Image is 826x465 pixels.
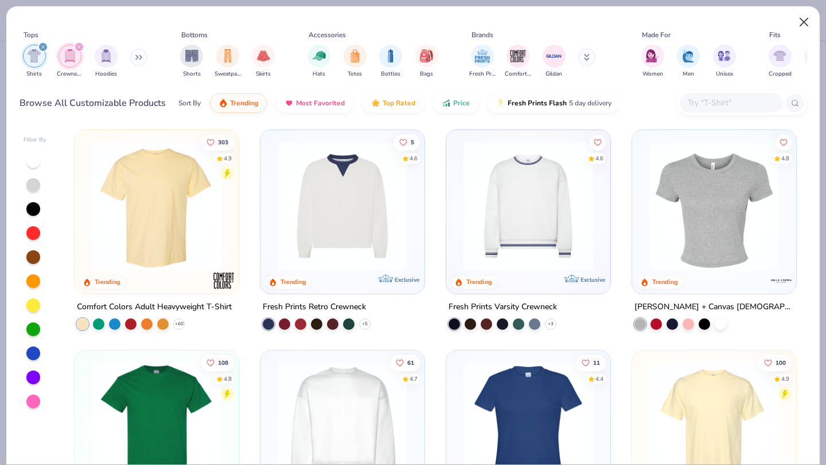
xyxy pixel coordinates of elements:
button: Fresh Prints Flash5 day delivery [488,93,620,113]
div: 4.6 [595,154,603,163]
span: Gildan [546,70,562,78]
div: filter for Shorts [180,45,203,78]
img: Sweatpants Image [221,49,234,62]
button: Top Rated [363,93,424,113]
span: Sweatpants [215,70,241,78]
span: Hats [313,70,325,78]
div: Fresh Prints Retro Crewneck [263,300,366,314]
button: Like [590,134,606,150]
button: filter button [344,45,367,78]
button: filter button [23,45,46,78]
img: 230d1666-f904-4a08-b6b8-0d22bf50156f [413,141,554,271]
div: filter for Men [677,45,700,78]
img: Comfort Colors logo [212,269,235,292]
div: filter for Skirts [252,45,275,78]
span: 11 [593,360,600,365]
span: + 5 [362,321,368,328]
button: filter button [95,45,118,78]
div: filter for Hats [307,45,330,78]
img: Unisex Image [718,49,731,62]
div: Comfort Colors Adult Heavyweight T-Shirt [77,300,232,314]
button: Most Favorited [276,93,353,113]
button: Trending [210,93,267,113]
div: Tops [24,30,38,40]
button: filter button [769,45,792,78]
button: filter button [252,45,275,78]
span: Men [683,70,694,78]
span: Totes [348,70,362,78]
img: Crewnecks Image [64,49,76,62]
button: filter button [713,45,736,78]
div: 4.8 [781,154,789,163]
button: filter button [215,45,241,78]
img: Skirts Image [257,49,270,62]
button: filter button [543,45,566,78]
span: Exclusive [395,276,419,283]
button: filter button [307,45,330,78]
button: filter button [641,45,664,78]
img: Hats Image [313,49,326,62]
img: 029b8af0-80e6-406f-9fdc-fdf898547912 [86,141,227,271]
div: filter for Gildan [543,45,566,78]
span: + 3 [548,321,554,328]
button: filter button [505,45,531,78]
button: filter button [677,45,700,78]
button: Price [433,93,478,113]
img: Totes Image [349,49,361,62]
img: Men Image [682,49,695,62]
div: 4.8 [224,375,232,383]
div: filter for Shirts [23,45,46,78]
span: Fresh Prints [469,70,496,78]
button: Like [393,134,420,150]
img: Bags Image [420,49,433,62]
div: filter for Sweatpants [215,45,241,78]
div: filter for Crewnecks [57,45,83,78]
span: Price [453,98,470,108]
img: TopRated.gif [371,98,380,108]
img: flash.gif [496,98,505,108]
img: trending.gif [219,98,228,108]
button: Like [776,134,792,150]
button: filter button [57,45,83,78]
div: 4.7 [410,375,418,383]
div: 4.9 [781,375,789,383]
span: Bags [420,70,433,78]
span: 61 [407,360,414,365]
div: filter for Comfort Colors [505,45,531,78]
div: Accessories [309,30,346,40]
span: Comfort Colors [505,70,531,78]
button: Close [793,11,815,33]
button: filter button [415,45,438,78]
div: Made For [642,30,671,40]
img: most_fav.gif [285,98,294,108]
span: Shirts [26,70,42,78]
div: filter for Fresh Prints [469,45,496,78]
button: filter button [469,45,496,78]
div: filter for Hoodies [95,45,118,78]
div: filter for Cropped [769,45,792,78]
div: filter for Women [641,45,664,78]
div: 4.4 [595,375,603,383]
img: Gildan Image [546,48,563,65]
span: 108 [219,360,229,365]
span: 303 [219,139,229,145]
span: Exclusive [580,276,605,283]
span: Skirts [256,70,271,78]
span: Hoodies [95,70,117,78]
div: filter for Bags [415,45,438,78]
div: [PERSON_NAME] + Canvas [DEMOGRAPHIC_DATA]' Micro Ribbed Baby Tee [634,300,794,314]
div: Fresh Prints Varsity Crewneck [449,300,557,314]
span: 100 [776,360,786,365]
span: Crewnecks [57,70,83,78]
div: Browse All Customizable Products [20,96,166,110]
span: Trending [230,98,258,108]
div: filter for Bottles [379,45,402,78]
img: 3abb6cdb-110e-4e18-92a0-dbcd4e53f056 [272,141,413,271]
span: + 60 [175,321,184,328]
div: filter for Totes [344,45,367,78]
span: 5 [411,139,414,145]
span: Fresh Prints Flash [508,98,567,108]
button: Like [758,354,792,371]
button: Like [390,354,420,371]
span: Most Favorited [296,98,345,108]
